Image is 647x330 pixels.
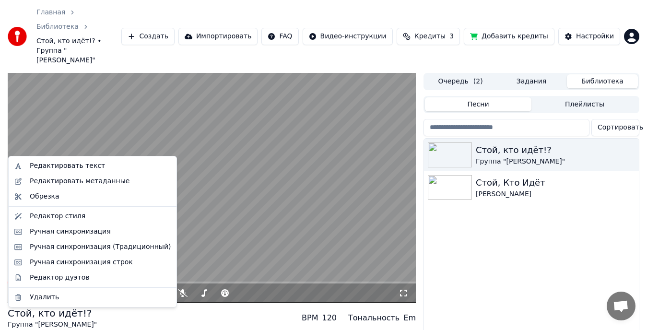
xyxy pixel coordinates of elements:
[531,97,638,111] button: Плейлисты
[425,97,531,111] button: Песни
[397,28,460,45] button: Кредиты3
[30,227,111,236] div: Ручная синхронизация
[473,77,483,86] span: ( 2 )
[607,292,635,320] div: Открытый чат
[449,32,454,41] span: 3
[30,212,85,221] div: Редактор стиля
[476,143,635,157] div: Стой, кто идёт!?
[30,192,59,201] div: Обрезка
[30,161,105,171] div: Редактировать текст
[36,8,65,17] a: Главная
[303,28,393,45] button: Видео-инструкции
[476,176,635,189] div: Стой, Кто Идёт
[464,28,554,45] button: Добавить кредиты
[36,8,121,65] nav: breadcrumb
[121,28,174,45] button: Создать
[598,123,643,132] span: Сортировать
[8,306,97,320] div: Стой, кто идёт!?
[30,273,89,283] div: Редактор дуэтов
[36,36,121,65] span: Стой, кто идёт!? • Группа "[PERSON_NAME]"
[567,74,638,88] button: Библиотека
[496,74,567,88] button: Задания
[30,177,129,186] div: Редактировать метаданные
[178,28,258,45] button: Импортировать
[36,22,79,32] a: Библиотека
[403,312,416,324] div: Em
[576,32,614,41] div: Настройки
[8,320,97,330] div: Группа "[PERSON_NAME]"
[322,312,337,324] div: 120
[302,312,318,324] div: BPM
[30,242,171,252] div: Ручная синхронизация (Традиционный)
[414,32,446,41] span: Кредиты
[476,189,635,199] div: [PERSON_NAME]
[30,293,59,302] div: Удалить
[8,27,27,46] img: youka
[476,157,635,166] div: Группа "[PERSON_NAME]"
[425,74,496,88] button: Очередь
[30,258,133,267] div: Ручная синхронизация строк
[261,28,298,45] button: FAQ
[558,28,620,45] button: Настройки
[348,312,400,324] div: Тональность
